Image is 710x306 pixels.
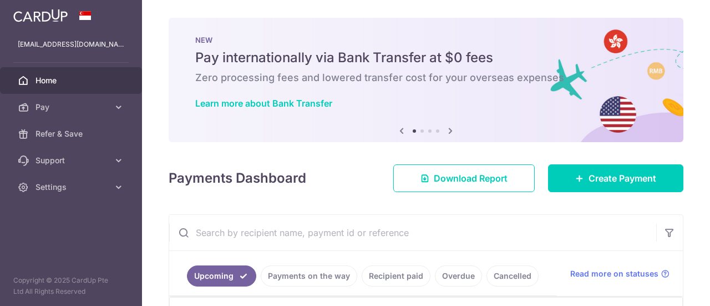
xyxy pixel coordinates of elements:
[434,172,508,185] span: Download Report
[169,215,656,250] input: Search by recipient name, payment id or reference
[195,98,332,109] a: Learn more about Bank Transfer
[570,268,670,279] a: Read more on statuses
[570,268,658,279] span: Read more on statuses
[35,182,109,193] span: Settings
[362,265,430,287] a: Recipient paid
[393,164,535,192] a: Download Report
[35,75,109,86] span: Home
[169,18,683,142] img: Bank transfer banner
[548,164,683,192] a: Create Payment
[169,168,306,188] h4: Payments Dashboard
[195,49,657,67] h5: Pay internationally via Bank Transfer at $0 fees
[35,128,109,139] span: Refer & Save
[435,265,482,287] a: Overdue
[187,265,256,287] a: Upcoming
[195,36,657,44] p: NEW
[486,265,539,287] a: Cancelled
[13,9,68,22] img: CardUp
[195,71,657,84] h6: Zero processing fees and lowered transfer cost for your overseas expenses
[35,102,109,113] span: Pay
[18,39,124,50] p: [EMAIL_ADDRESS][DOMAIN_NAME]
[35,155,109,166] span: Support
[261,265,357,287] a: Payments on the way
[589,172,656,185] span: Create Payment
